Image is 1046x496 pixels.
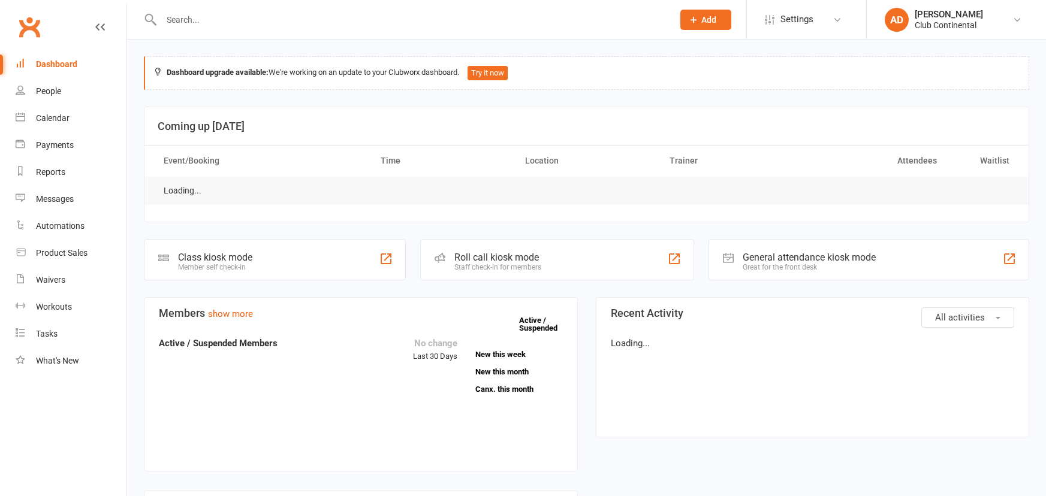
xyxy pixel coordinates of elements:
a: Active / Suspended [519,307,572,341]
a: Tasks [16,320,126,347]
a: Payments [16,132,126,159]
span: All activities [935,312,985,323]
button: All activities [921,307,1014,328]
th: Location [514,146,659,176]
a: Clubworx [14,12,44,42]
div: Member self check-in [178,263,252,271]
a: Automations [16,213,126,240]
h3: Recent Activity [611,307,1015,319]
div: Last 30 Days [413,336,457,363]
th: Time [370,146,514,176]
a: New this week [475,350,563,358]
a: New this month [475,368,563,376]
div: Product Sales [36,248,88,258]
a: Waivers [16,267,126,294]
div: Great for the front desk [743,263,876,271]
div: Payments [36,140,74,150]
th: Waitlist [948,146,1020,176]
div: Dashboard [36,59,77,69]
a: People [16,78,126,105]
span: Add [701,15,716,25]
div: General attendance kiosk mode [743,252,876,263]
div: People [36,86,61,96]
a: Workouts [16,294,126,320]
div: Calendar [36,113,70,123]
th: Trainer [659,146,803,176]
strong: Dashboard upgrade available: [167,68,269,77]
div: Waivers [36,275,65,285]
div: We're working on an update to your Clubworx dashboard. [144,56,1029,90]
td: Loading... [153,177,212,205]
p: Loading... [611,336,1015,350]
div: [PERSON_NAME] [915,9,983,20]
div: Workouts [36,302,72,311]
div: Messages [36,194,74,204]
div: Club Continental [915,20,983,31]
div: What's New [36,356,79,365]
div: Tasks [36,329,58,338]
input: Search... [158,11,665,28]
a: Reports [16,159,126,186]
div: Reports [36,167,65,177]
a: What's New [16,347,126,374]
a: Canx. this month [475,385,563,393]
div: Class kiosk mode [178,252,252,263]
h3: Coming up [DATE] [158,120,1015,132]
strong: Active / Suspended Members [159,338,278,349]
div: Staff check-in for members [454,263,541,271]
div: Roll call kiosk mode [454,252,541,263]
th: Attendees [803,146,948,176]
th: Event/Booking [153,146,370,176]
a: Calendar [16,105,126,132]
div: No change [413,336,457,350]
button: Add [680,10,731,30]
a: show more [208,309,253,319]
a: Messages [16,186,126,213]
div: AD [885,8,909,32]
a: Product Sales [16,240,126,267]
a: Dashboard [16,51,126,78]
div: Automations [36,221,85,231]
span: Settings [780,6,813,33]
h3: Members [159,307,563,319]
button: Try it now [468,66,508,80]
